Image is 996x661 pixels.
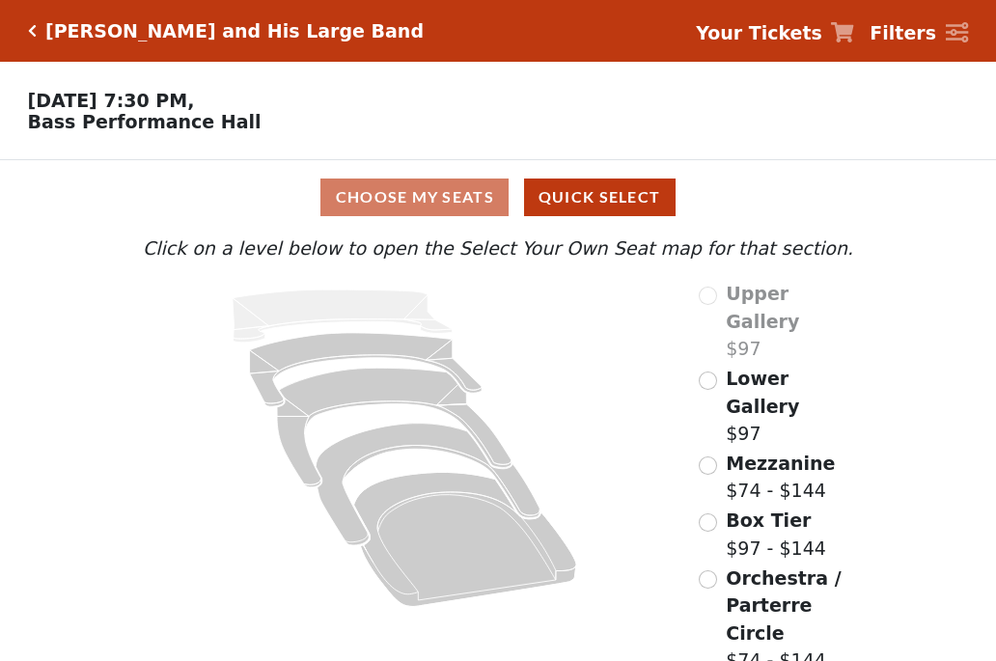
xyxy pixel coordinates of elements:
label: $74 - $144 [726,450,835,505]
span: Mezzanine [726,453,835,474]
a: Filters [870,19,968,47]
span: Lower Gallery [726,368,799,417]
h5: [PERSON_NAME] and His Large Band [45,20,424,42]
path: Orchestra / Parterre Circle - Seats Available: 24 [354,473,577,607]
strong: Your Tickets [696,22,822,43]
a: Your Tickets [696,19,854,47]
span: Orchestra / Parterre Circle [726,567,841,644]
a: Click here to go back to filters [28,24,37,38]
span: Box Tier [726,510,811,531]
strong: Filters [870,22,936,43]
path: Upper Gallery - Seats Available: 0 [233,289,453,343]
button: Quick Select [524,179,676,216]
p: Click on a level below to open the Select Your Own Seat map for that section. [138,234,858,262]
label: $97 - $144 [726,507,826,562]
label: $97 [726,365,858,448]
span: Upper Gallery [726,283,799,332]
path: Lower Gallery - Seats Available: 241 [250,333,483,406]
label: $97 [726,280,858,363]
